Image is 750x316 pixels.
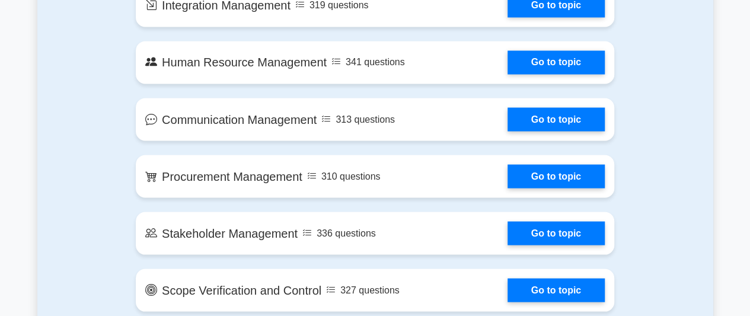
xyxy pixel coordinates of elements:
a: Go to topic [508,107,605,131]
a: Go to topic [508,164,605,188]
a: Go to topic [508,50,605,74]
a: Go to topic [508,278,605,302]
a: Go to topic [508,221,605,245]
